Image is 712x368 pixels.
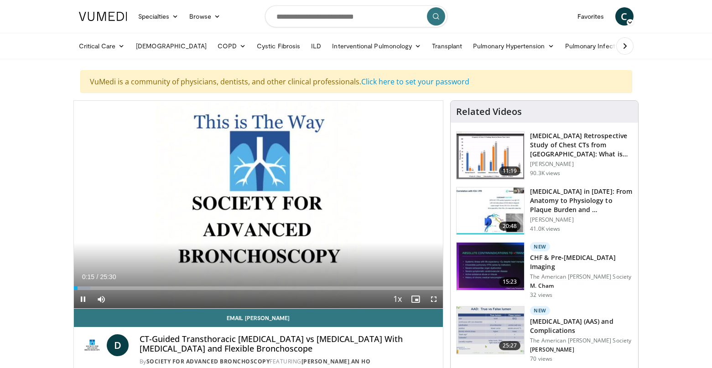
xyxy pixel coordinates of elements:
p: New [530,242,550,251]
img: Society for Advanced Bronchoscopy [81,334,103,356]
button: Playback Rate [388,290,406,308]
div: VuMedi is a community of physicians, dentists, and other clinical professionals. [80,70,632,93]
p: 32 views [530,291,552,299]
a: Pulmonary Infection [560,37,639,55]
p: The American [PERSON_NAME] Society [530,273,633,280]
span: / [97,273,99,280]
a: ILD [306,37,327,55]
a: [DEMOGRAPHIC_DATA] [130,37,212,55]
div: Progress Bar [74,286,443,290]
button: Fullscreen [425,290,443,308]
button: Pause [74,290,92,308]
p: New [530,306,550,315]
p: 41.0K views [530,225,560,233]
div: By FEATURING , [140,358,436,366]
p: The American [PERSON_NAME] Society [530,337,633,344]
p: 70 views [530,355,552,363]
a: COPD [212,37,251,55]
h3: CHF & Pre-[MEDICAL_DATA] Imaging [530,253,633,271]
img: 823da73b-7a00-425d-bb7f-45c8b03b10c3.150x105_q85_crop-smart_upscale.jpg [457,187,524,235]
a: C [615,7,634,26]
h4: Related Videos [456,106,522,117]
h3: [MEDICAL_DATA] in [DATE]: From Anatomy to Physiology to Plaque Burden and … [530,187,633,214]
p: [PERSON_NAME] [530,346,633,353]
a: D [107,334,129,356]
a: Browse [184,7,226,26]
input: Search topics, interventions [265,5,447,27]
a: 25:27 New [MEDICAL_DATA] (AAS) and Complications The American [PERSON_NAME] Society [PERSON_NAME]... [456,306,633,363]
p: M. Cham [530,282,633,290]
button: Enable picture-in-picture mode [406,290,425,308]
img: 6a143f31-f1e1-4cea-acc1-48239cf5bf88.150x105_q85_crop-smart_upscale.jpg [457,243,524,290]
a: [PERSON_NAME] [301,358,350,365]
a: Click here to set your password [361,77,469,87]
img: 6ccc95e5-92fb-4556-ac88-59144b238c7c.150x105_q85_crop-smart_upscale.jpg [457,306,524,354]
h4: CT-Guided Transthoracic [MEDICAL_DATA] vs [MEDICAL_DATA] With [MEDICAL_DATA] and Flexible Broncho... [140,334,436,354]
a: Critical Care [73,37,130,55]
a: 11:19 [MEDICAL_DATA] Retrospective Study of Chest CTs from [GEOGRAPHIC_DATA]: What is the Re… [PE... [456,131,633,180]
span: 25:27 [499,341,521,350]
button: Mute [92,290,110,308]
span: 25:30 [100,273,116,280]
p: 90.3K views [530,170,560,177]
p: [PERSON_NAME] [530,161,633,168]
span: 20:48 [499,222,521,231]
a: An Ho [351,358,371,365]
a: Society for Advanced Bronchoscopy [146,358,270,365]
h3: [MEDICAL_DATA] (AAS) and Complications [530,317,633,335]
img: VuMedi Logo [79,12,127,21]
span: 15:23 [499,277,521,286]
span: 0:15 [82,273,94,280]
h3: [MEDICAL_DATA] Retrospective Study of Chest CTs from [GEOGRAPHIC_DATA]: What is the Re… [530,131,633,159]
a: 15:23 New CHF & Pre-[MEDICAL_DATA] Imaging The American [PERSON_NAME] Society M. Cham 32 views [456,242,633,299]
a: Pulmonary Hypertension [468,37,560,55]
span: 11:19 [499,166,521,176]
p: [PERSON_NAME] [530,216,633,223]
a: Email [PERSON_NAME] [74,309,443,327]
a: Transplant [426,37,468,55]
a: Favorites [572,7,610,26]
a: Cystic Fibrosis [251,37,306,55]
video-js: Video Player [74,101,443,309]
a: 20:48 [MEDICAL_DATA] in [DATE]: From Anatomy to Physiology to Plaque Burden and … [PERSON_NAME] 4... [456,187,633,235]
a: Specialties [133,7,184,26]
img: c2eb46a3-50d3-446d-a553-a9f8510c7760.150x105_q85_crop-smart_upscale.jpg [457,132,524,179]
a: Interventional Pulmonology [327,37,426,55]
